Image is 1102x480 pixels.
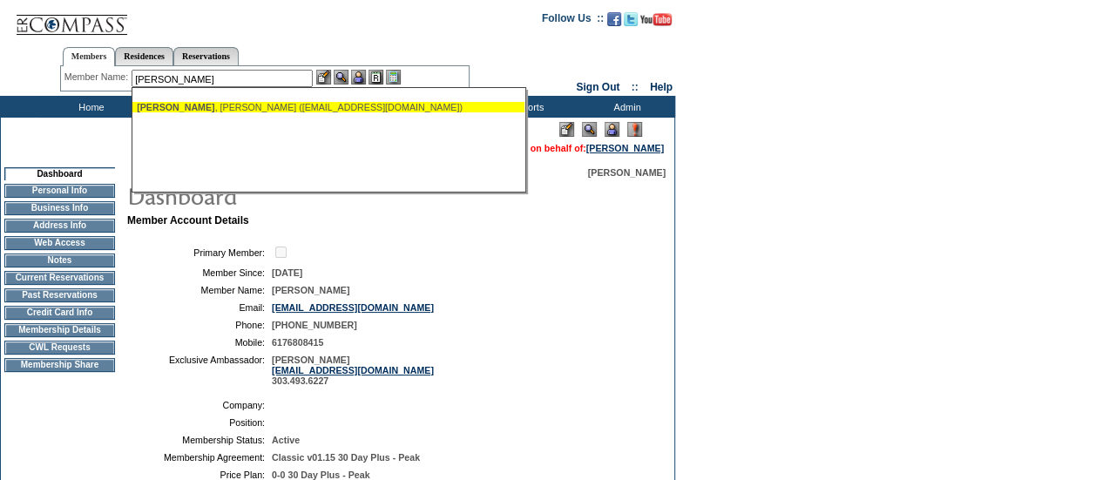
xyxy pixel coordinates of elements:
[134,320,265,330] td: Phone:
[134,452,265,463] td: Membership Agreement:
[386,70,401,85] img: b_calculator.gif
[4,306,115,320] td: Credit Card Info
[272,320,357,330] span: [PHONE_NUMBER]
[115,47,173,65] a: Residences
[137,102,214,112] span: [PERSON_NAME]
[559,122,574,137] img: Edit Mode
[640,13,672,26] img: Subscribe to our YouTube Channel
[272,337,323,348] span: 6176808415
[4,341,115,355] td: CWL Requests
[63,47,116,66] a: Members
[575,96,675,118] td: Admin
[4,358,115,372] td: Membership Share
[272,365,434,375] a: [EMAIL_ADDRESS][DOMAIN_NAME]
[134,337,265,348] td: Mobile:
[272,470,370,480] span: 0-0 30 Day Plus - Peak
[134,400,265,410] td: Company:
[134,417,265,428] td: Position:
[624,17,638,28] a: Follow us on Twitter
[272,355,434,386] span: [PERSON_NAME] 303.493.6227
[624,12,638,26] img: Follow us on Twitter
[272,302,434,313] a: [EMAIL_ADDRESS][DOMAIN_NAME]
[4,201,115,215] td: Business Info
[272,285,349,295] span: [PERSON_NAME]
[582,122,597,137] img: View Mode
[605,122,619,137] img: Impersonate
[137,102,520,112] div: , [PERSON_NAME] ([EMAIL_ADDRESS][DOMAIN_NAME])
[588,167,666,178] span: [PERSON_NAME]
[4,254,115,267] td: Notes
[134,285,265,295] td: Member Name:
[586,143,664,153] a: [PERSON_NAME]
[4,323,115,337] td: Membership Details
[134,435,265,445] td: Membership Status:
[272,267,302,278] span: [DATE]
[542,10,604,31] td: Follow Us ::
[272,435,300,445] span: Active
[627,122,642,137] img: Log Concern/Member Elevation
[127,214,249,226] b: Member Account Details
[272,452,420,463] span: Classic v01.15 30 Day Plus - Peak
[64,70,132,85] div: Member Name:
[351,70,366,85] img: Impersonate
[4,236,115,250] td: Web Access
[607,12,621,26] img: Become our fan on Facebook
[134,470,265,480] td: Price Plan:
[334,70,348,85] img: View
[650,81,673,93] a: Help
[607,17,621,28] a: Become our fan on Facebook
[134,302,265,313] td: Email:
[4,184,115,198] td: Personal Info
[39,96,139,118] td: Home
[4,219,115,233] td: Address Info
[316,70,331,85] img: b_edit.gif
[4,167,115,180] td: Dashboard
[173,47,239,65] a: Reservations
[126,178,475,213] img: pgTtlDashboard.gif
[576,81,619,93] a: Sign Out
[4,288,115,302] td: Past Reservations
[4,271,115,285] td: Current Reservations
[368,70,383,85] img: Reservations
[640,17,672,28] a: Subscribe to our YouTube Channel
[632,81,639,93] span: ::
[134,244,265,260] td: Primary Member:
[134,355,265,386] td: Exclusive Ambassador:
[464,143,664,153] span: You are acting on behalf of:
[134,267,265,278] td: Member Since:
